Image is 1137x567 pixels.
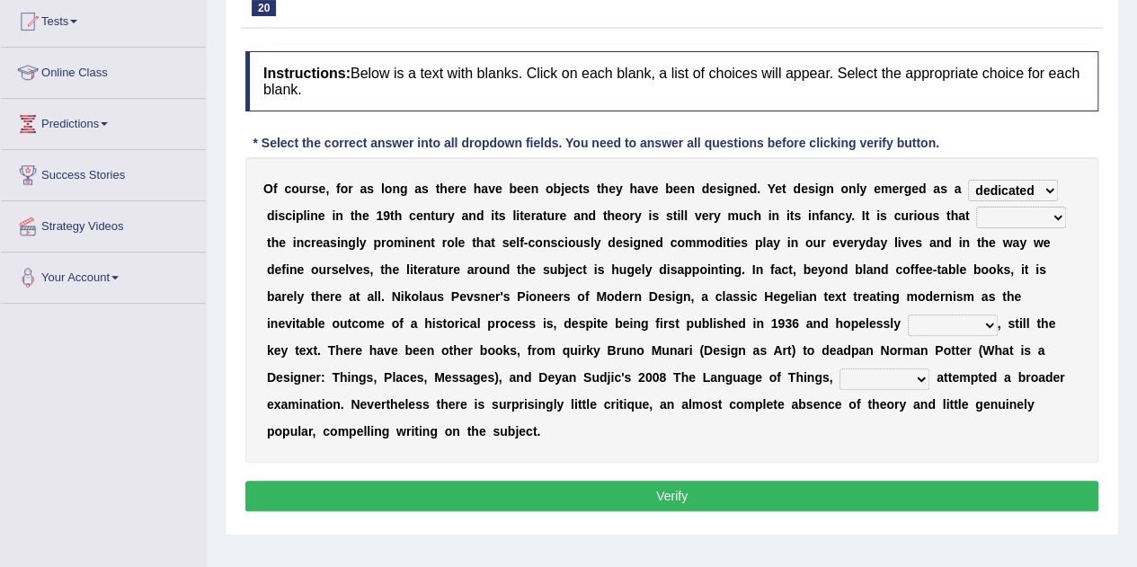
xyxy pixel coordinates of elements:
[894,235,898,250] b: l
[509,182,517,196] b: b
[839,235,847,250] b: v
[673,208,678,223] b: t
[929,235,937,250] b: a
[509,235,516,250] b: e
[739,208,747,223] b: u
[582,182,590,196] b: s
[954,182,961,196] b: a
[583,235,591,250] b: s
[516,235,520,250] b: l
[965,208,970,223] b: t
[958,235,962,250] b: i
[946,208,951,223] b: t
[245,481,1098,511] button: Verify
[376,208,383,223] b: 1
[684,208,688,223] b: l
[746,208,753,223] b: c
[644,182,652,196] b: v
[594,235,601,250] b: y
[629,235,633,250] b: i
[874,182,881,196] b: e
[292,208,296,223] b: i
[702,208,709,223] b: e
[898,235,902,250] b: i
[348,182,352,196] b: r
[520,235,524,250] b: f
[267,208,275,223] b: d
[635,208,642,223] b: y
[488,182,495,196] b: v
[516,208,520,223] b: i
[362,208,369,223] b: e
[267,235,271,250] b: t
[447,235,455,250] b: o
[1012,235,1019,250] b: a
[472,235,476,250] b: t
[291,182,299,196] b: o
[989,235,996,250] b: e
[950,208,958,223] b: h
[981,235,989,250] b: h
[528,235,535,250] b: c
[299,182,307,196] b: u
[881,182,892,196] b: m
[491,208,494,223] b: i
[597,182,601,196] b: t
[680,208,684,223] b: l
[762,235,766,250] b: l
[873,235,880,250] b: a
[607,208,615,223] b: h
[933,182,940,196] b: a
[440,182,448,196] b: h
[702,182,710,196] b: d
[520,208,524,223] b: t
[332,208,335,223] b: i
[263,182,273,196] b: O
[535,235,543,250] b: o
[1,99,206,144] a: Predictions
[495,182,502,196] b: e
[325,182,329,196] b: ,
[880,235,887,250] b: y
[733,235,741,250] b: e
[782,182,786,196] b: t
[808,182,815,196] b: s
[818,182,826,196] b: g
[491,235,495,250] b: t
[435,208,443,223] b: u
[502,235,510,250] b: s
[431,208,435,223] b: t
[442,235,447,250] b: r
[561,182,564,196] b: j
[273,182,278,196] b: f
[404,235,408,250] b: i
[805,235,813,250] b: o
[651,182,658,196] b: e
[517,182,524,196] b: e
[468,208,476,223] b: n
[564,182,572,196] b: e
[394,235,404,250] b: m
[572,182,579,196] b: c
[354,208,362,223] b: h
[385,182,393,196] b: o
[714,208,721,223] b: y
[326,262,331,277] b: r
[267,262,275,277] b: d
[768,208,772,223] b: i
[838,208,845,223] b: c
[553,182,561,196] b: b
[775,182,782,196] b: e
[274,262,281,277] b: e
[481,182,488,196] b: a
[726,235,731,250] b: t
[512,208,516,223] b: l
[771,208,779,223] b: n
[330,235,337,250] b: s
[311,262,319,277] b: o
[707,235,715,250] b: o
[284,182,291,196] b: c
[278,208,285,223] b: s
[414,182,422,196] b: a
[708,208,713,223] b: r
